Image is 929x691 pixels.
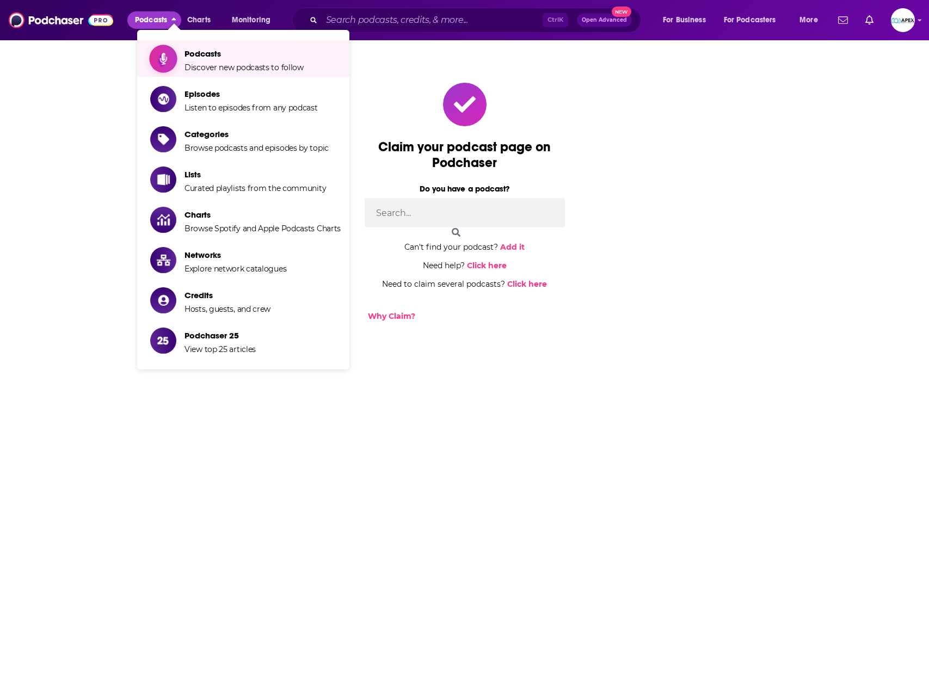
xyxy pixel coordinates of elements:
[184,183,326,193] span: Curated playlists from the community
[184,89,318,99] span: Episodes
[180,11,217,29] a: Charts
[184,129,329,139] span: Categories
[184,209,341,220] span: Charts
[184,224,341,233] span: Browse Spotify and Apple Podcasts Charts
[612,7,631,17] span: New
[577,14,632,27] button: Open AdvancedNew
[724,13,776,28] span: For Podcasters
[184,250,286,260] span: Networks
[663,13,706,28] span: For Business
[135,13,167,28] span: Podcasts
[365,311,419,322] button: Why Claim?
[365,198,565,227] input: Search...
[184,103,318,113] span: Listen to episodes from any podcast
[834,11,852,29] a: Show notifications dropdown
[184,290,270,300] span: Credits
[232,13,270,28] span: Monitoring
[184,63,304,72] span: Discover new podcasts to follow
[891,8,915,32] span: Logged in as Apex
[655,11,719,29] button: open menu
[717,11,792,29] button: open menu
[365,242,565,252] div: Can't find your podcast?
[582,17,627,23] span: Open Advanced
[500,242,525,252] a: Add it
[365,139,565,171] div: Claim your podcast page on Podchaser
[543,13,568,27] span: Ctrl K
[184,169,326,180] span: Lists
[184,48,304,59] span: Podcasts
[891,8,915,32] img: User Profile
[9,10,113,30] img: Podchaser - Follow, Share and Rate Podcasts
[184,304,270,314] span: Hosts, guests, and crew
[365,279,565,289] div: Need to claim several podcasts?
[891,8,915,32] button: Show profile menu
[302,8,651,33] div: Search podcasts, credits, & more...
[184,344,256,354] span: View top 25 articles
[184,264,286,274] span: Explore network catalogues
[467,261,507,270] a: Click here
[799,13,818,28] span: More
[322,11,543,29] input: Search podcasts, credits, & more...
[507,279,547,289] a: Click here
[365,182,565,196] label: Do you have a podcast?
[127,11,181,29] button: close menu
[224,11,285,29] button: open menu
[365,261,565,270] div: Need help?
[184,143,329,153] span: Browse podcasts and episodes by topic
[187,13,211,28] span: Charts
[184,330,256,341] span: Podchaser 25
[861,11,878,29] a: Show notifications dropdown
[792,11,832,29] button: open menu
